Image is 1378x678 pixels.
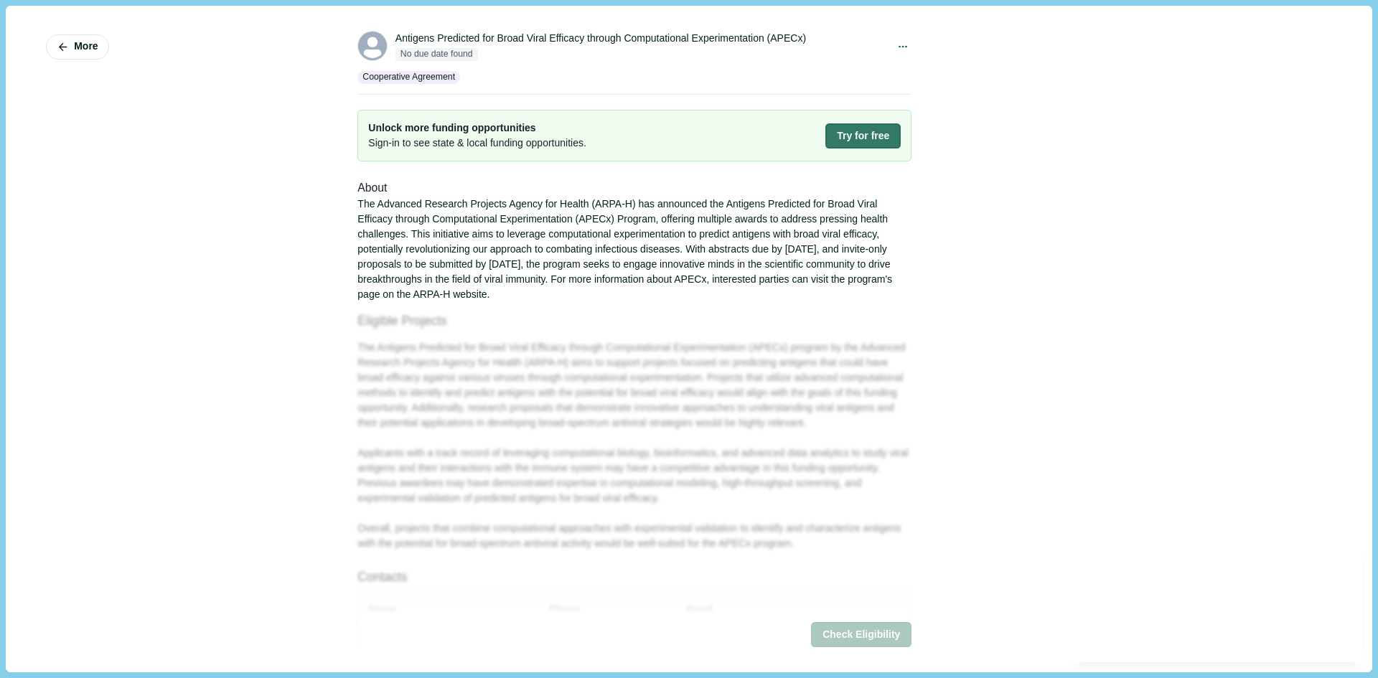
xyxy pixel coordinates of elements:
[75,41,98,53] span: More
[368,121,586,136] span: Unlock more funding opportunities
[811,622,911,647] button: Check Eligibility
[362,71,455,84] p: Cooperative Agreement
[368,136,586,151] span: Sign-in to see state & local funding opportunities.
[395,31,806,46] div: Antigens Predicted for Broad Viral Efficacy through Computational Experimentation (APECx)
[395,49,478,62] span: No due date found
[825,123,901,149] button: Try for free
[358,32,387,60] svg: avatar
[357,197,911,302] div: The Advanced Research Projects Agency for Health (ARPA-H) has announced the Antigens Predicted fo...
[357,179,911,197] div: About
[46,34,109,60] button: More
